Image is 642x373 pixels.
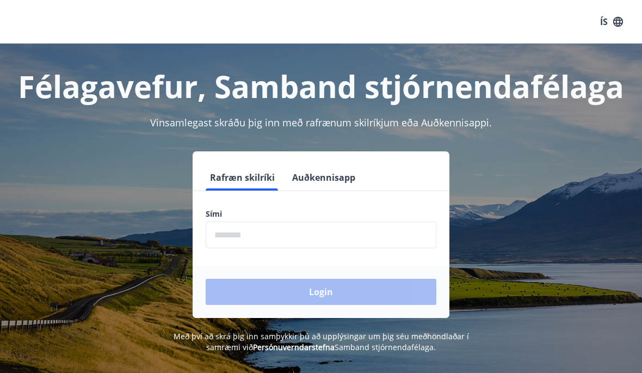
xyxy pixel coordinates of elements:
[13,65,629,107] h1: Félagavefur, Samband stjórnendafélaga
[174,331,469,352] span: Með því að skrá þig inn samþykkir þú að upplýsingar um þig séu meðhöndlaðar í samræmi við Samband...
[288,164,360,191] button: Auðkennisapp
[206,164,279,191] button: Rafræn skilríki
[206,209,436,219] label: Sími
[253,342,335,352] a: Persónuverndarstefna
[150,116,492,129] span: Vinsamlegast skráðu þig inn með rafrænum skilríkjum eða Auðkennisappi.
[594,12,629,32] button: ÍS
